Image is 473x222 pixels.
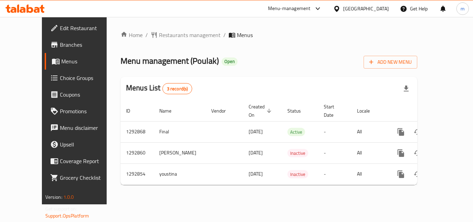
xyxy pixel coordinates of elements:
table: enhanced table [121,100,465,185]
button: more [393,166,409,183]
span: Start Date [324,103,343,119]
div: Menu-management [268,5,311,13]
button: Change Status [409,124,426,140]
th: Actions [387,100,465,122]
span: Active [287,128,305,136]
span: Upsell [60,140,115,149]
td: Final [154,121,206,142]
a: Coverage Report [45,153,121,169]
button: more [393,124,409,140]
button: Change Status [409,166,426,183]
span: Menu disclaimer [60,124,115,132]
td: - [318,163,351,185]
span: Inactive [287,149,308,157]
span: Created On [249,103,274,119]
span: [DATE] [249,148,263,157]
nav: breadcrumb [121,31,417,39]
a: Menu disclaimer [45,119,121,136]
span: 3 record(s) [163,86,192,92]
td: 1292854 [121,163,154,185]
div: [GEOGRAPHIC_DATA] [343,5,389,12]
span: Version: [45,193,62,202]
span: Menu management ( Poulak ) [121,53,219,69]
span: ID [126,107,139,115]
a: Edit Restaurant [45,20,121,36]
span: Inactive [287,170,308,178]
span: Coverage Report [60,157,115,165]
button: more [393,145,409,161]
a: Branches [45,36,121,53]
button: Change Status [409,145,426,161]
span: Choice Groups [60,74,115,82]
span: Open [222,59,238,64]
span: Name [159,107,180,115]
td: [PERSON_NAME] [154,142,206,163]
span: Restaurants management [159,31,221,39]
span: Menus [237,31,253,39]
td: All [351,163,387,185]
span: Get support on: [45,204,77,213]
span: Locale [357,107,379,115]
td: All [351,121,387,142]
span: Edit Restaurant [60,24,115,32]
a: Upsell [45,136,121,153]
span: [DATE] [249,127,263,136]
span: Grocery Checklist [60,174,115,182]
li: / [145,31,148,39]
a: Support.OpsPlatform [45,211,89,220]
a: Promotions [45,103,121,119]
td: All [351,142,387,163]
td: 1292868 [121,121,154,142]
div: Export file [398,80,414,97]
span: Coupons [60,90,115,99]
span: Vendor [211,107,235,115]
span: Menus [61,57,115,65]
div: Open [222,57,238,66]
td: - [318,121,351,142]
a: Coupons [45,86,121,103]
a: Menus [45,53,121,70]
span: 1.0.0 [63,193,74,202]
span: Branches [60,41,115,49]
h2: Menus List [126,83,192,94]
td: 1292860 [121,142,154,163]
a: Restaurants management [151,31,221,39]
a: Home [121,31,143,39]
a: Grocery Checklist [45,169,121,186]
a: Choice Groups [45,70,121,86]
div: Total records count [162,83,193,94]
span: Status [287,107,310,115]
button: Add New Menu [364,56,417,69]
span: m [461,5,465,12]
td: - [318,142,351,163]
td: youstina [154,163,206,185]
span: Promotions [60,107,115,115]
li: / [223,31,226,39]
span: [DATE] [249,169,263,178]
span: Add New Menu [369,58,412,66]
